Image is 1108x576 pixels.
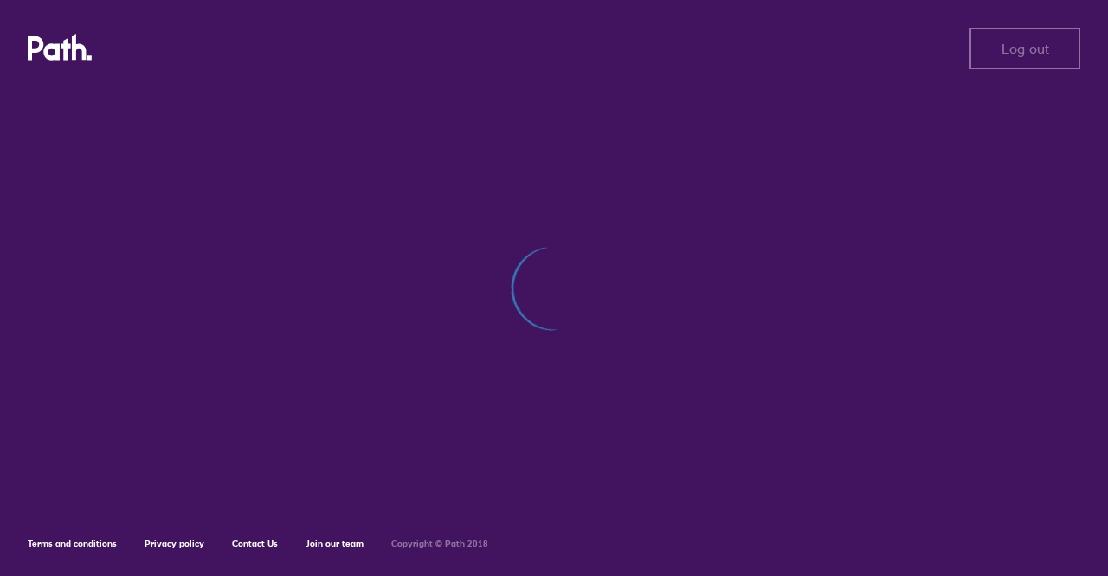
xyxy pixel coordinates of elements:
[391,539,488,549] h6: Copyright © Path 2018
[145,538,204,549] a: Privacy policy
[1002,41,1049,56] span: Log out
[232,538,278,549] a: Contact Us
[969,28,1080,69] button: Log out
[28,538,117,549] a: Terms and conditions
[306,538,364,549] a: Join our team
